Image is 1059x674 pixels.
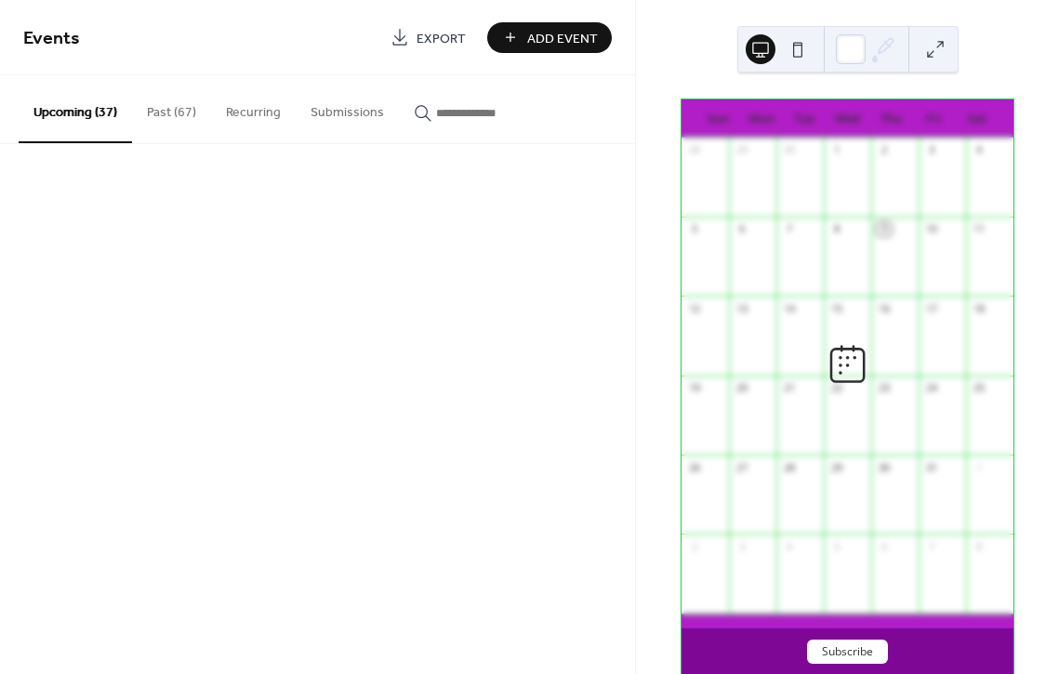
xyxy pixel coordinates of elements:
div: 24 [924,381,938,395]
div: 29 [735,143,748,157]
div: 19 [687,381,701,395]
button: Subscribe [807,640,888,664]
div: 16 [877,301,891,315]
div: 14 [782,301,796,315]
div: 1 [829,143,843,157]
div: 7 [782,222,796,236]
div: 18 [972,301,986,315]
span: Add Event [527,29,598,48]
div: 2 [687,539,701,553]
div: Sun [696,100,739,138]
button: Recurring [211,75,296,141]
button: Upcoming (37) [19,75,132,143]
div: 3 [924,143,938,157]
div: 20 [735,381,748,395]
div: 6 [735,222,748,236]
div: Tue [783,100,826,138]
span: Events [23,20,80,57]
div: 1 [972,460,986,474]
div: Mon [740,100,783,138]
div: Thu [869,100,912,138]
div: Sat [956,100,999,138]
div: 12 [687,301,701,315]
div: 6 [877,539,891,553]
a: Export [377,22,480,53]
div: 28 [782,460,796,474]
div: 5 [687,222,701,236]
div: 23 [877,381,891,395]
div: 28 [687,143,701,157]
div: 31 [924,460,938,474]
div: 21 [782,381,796,395]
div: 9 [877,222,891,236]
div: 11 [972,222,986,236]
div: 4 [782,539,796,553]
div: 29 [829,460,843,474]
div: 30 [877,460,891,474]
div: 17 [924,301,938,315]
div: 8 [829,222,843,236]
button: Add Event [487,22,612,53]
div: 4 [972,143,986,157]
div: 8 [972,539,986,553]
div: 2 [877,143,891,157]
button: Submissions [296,75,399,141]
div: 7 [924,539,938,553]
button: Past (67) [132,75,211,141]
div: Fri [912,100,955,138]
div: 3 [735,539,748,553]
div: 25 [972,381,986,395]
div: 10 [924,222,938,236]
div: 30 [782,143,796,157]
div: 22 [829,381,843,395]
div: Wed [827,100,869,138]
div: 15 [829,301,843,315]
div: 27 [735,460,748,474]
div: 26 [687,460,701,474]
div: 5 [829,539,843,553]
div: 13 [735,301,748,315]
span: Export [417,29,466,48]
